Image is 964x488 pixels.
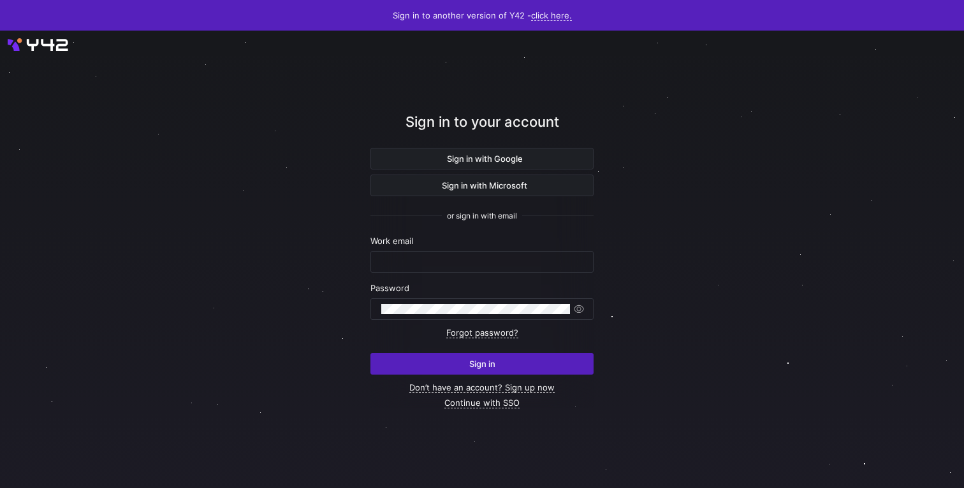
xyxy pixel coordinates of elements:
[370,175,594,196] button: Sign in with Microsoft
[469,359,495,369] span: Sign in
[409,382,555,393] a: Don’t have an account? Sign up now
[370,236,413,246] span: Work email
[370,148,594,169] button: Sign in with Google
[442,154,523,164] span: Sign in with Google
[370,111,594,148] div: Sign in to your account
[446,327,518,338] a: Forgot password?
[444,398,520,408] a: Continue with SSO
[370,283,409,293] span: Password
[531,10,572,21] a: click here.
[370,353,594,375] button: Sign in
[437,180,527,190] span: Sign in with Microsoft
[447,212,517,220] span: or sign in with email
